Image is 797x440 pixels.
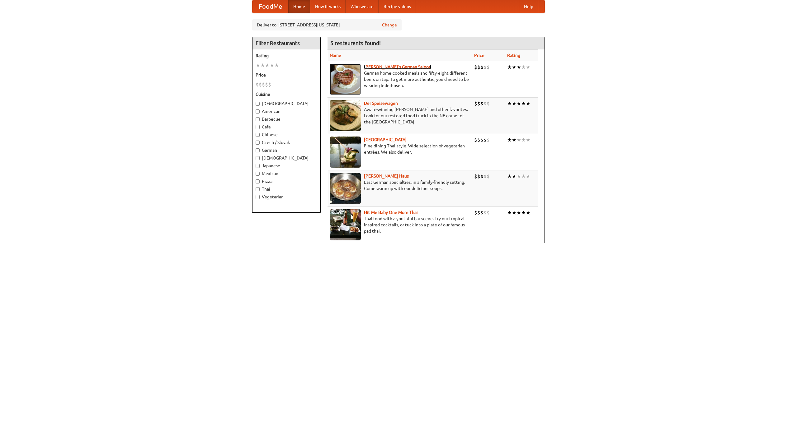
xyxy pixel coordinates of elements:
li: $ [487,173,490,180]
input: [DEMOGRAPHIC_DATA] [256,102,260,106]
label: Japanese [256,163,317,169]
li: ★ [265,62,270,69]
label: Czech / Slovak [256,139,317,146]
li: ★ [521,100,526,107]
a: [PERSON_NAME] Haus [364,174,409,178]
li: $ [487,137,490,143]
li: $ [483,64,487,71]
p: German home-cooked meals and fifty-eight different beers on tap. To get more authentic, you'd nee... [330,70,469,89]
li: ★ [507,100,512,107]
input: Chinese [256,133,260,137]
h4: Filter Restaurants [252,37,320,49]
li: $ [256,81,259,88]
li: $ [474,173,477,180]
input: Cafe [256,125,260,129]
li: ★ [526,100,531,107]
label: Vegetarian [256,194,317,200]
input: Pizza [256,179,260,183]
li: $ [259,81,262,88]
li: ★ [274,62,279,69]
li: ★ [516,64,521,71]
p: Thai food with a youthful bar scene. Try our tropical inspired cocktails, or tuck into a plate of... [330,215,469,234]
li: $ [474,137,477,143]
img: babythai.jpg [330,209,361,240]
a: Who we are [346,0,379,13]
a: Help [519,0,538,13]
li: ★ [507,64,512,71]
label: Mexican [256,170,317,177]
a: Home [288,0,310,13]
li: $ [477,100,480,107]
img: speisewagen.jpg [330,100,361,131]
h5: Cuisine [256,91,317,97]
li: $ [483,173,487,180]
h5: Rating [256,53,317,59]
li: ★ [516,137,521,143]
li: ★ [270,62,274,69]
li: ★ [521,209,526,216]
img: esthers.jpg [330,64,361,95]
label: American [256,108,317,114]
input: Thai [256,187,260,191]
a: Price [474,53,484,58]
li: $ [487,100,490,107]
label: Chinese [256,132,317,138]
li: ★ [521,173,526,180]
input: Mexican [256,172,260,176]
input: Barbecue [256,117,260,121]
a: Rating [507,53,520,58]
p: Award-winning [PERSON_NAME] and other favorites. Look for our restored food truck in the NE corne... [330,106,469,125]
li: ★ [260,62,265,69]
p: Fine dining Thai-style. Wide selection of vegetarian entrées. We also deliver. [330,143,469,155]
li: $ [477,209,480,216]
label: Barbecue [256,116,317,122]
li: $ [268,81,271,88]
input: German [256,148,260,152]
li: ★ [526,137,531,143]
img: satay.jpg [330,137,361,168]
li: $ [480,64,483,71]
a: [GEOGRAPHIC_DATA] [364,137,407,142]
li: $ [477,64,480,71]
li: ★ [512,137,516,143]
li: $ [480,137,483,143]
input: Japanese [256,164,260,168]
label: [DEMOGRAPHIC_DATA] [256,100,317,107]
li: $ [477,173,480,180]
li: $ [477,137,480,143]
div: Deliver to: [STREET_ADDRESS][US_STATE] [252,19,402,30]
li: $ [480,209,483,216]
li: $ [474,209,477,216]
li: ★ [507,137,512,143]
li: ★ [526,64,531,71]
li: ★ [526,173,531,180]
h5: Price [256,72,317,78]
label: Thai [256,186,317,192]
li: $ [487,64,490,71]
li: $ [480,173,483,180]
li: ★ [512,100,516,107]
a: Change [382,22,397,28]
li: ★ [516,173,521,180]
a: FoodMe [252,0,288,13]
li: ★ [516,209,521,216]
li: $ [474,100,477,107]
ng-pluralize: 5 restaurants found! [330,40,381,46]
li: ★ [256,62,260,69]
a: [PERSON_NAME]'s German Saloon [364,64,431,69]
li: ★ [521,137,526,143]
li: ★ [512,209,516,216]
li: ★ [516,100,521,107]
li: ★ [512,173,516,180]
li: $ [265,81,268,88]
b: Der Speisewagen [364,101,398,106]
li: $ [487,209,490,216]
label: German [256,147,317,153]
a: Hit Me Baby One More Thai [364,210,418,215]
li: $ [483,209,487,216]
label: Cafe [256,124,317,130]
input: Vegetarian [256,195,260,199]
li: ★ [521,64,526,71]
